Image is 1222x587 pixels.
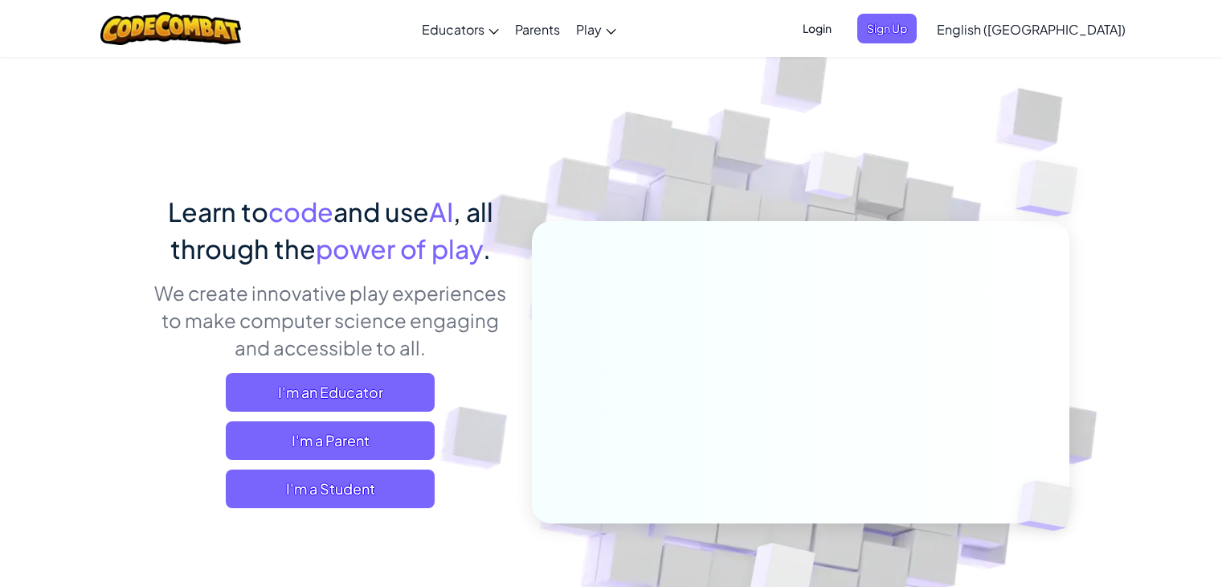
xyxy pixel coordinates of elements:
[929,7,1134,51] a: English ([GEOGRAPHIC_DATA])
[333,195,429,228] span: and use
[983,121,1122,257] img: Overlap cubes
[226,373,435,412] a: I'm an Educator
[429,195,453,228] span: AI
[414,7,507,51] a: Educators
[100,12,241,45] img: CodeCombat logo
[937,21,1126,38] span: English ([GEOGRAPHIC_DATA])
[990,447,1110,564] img: Overlap cubes
[576,21,602,38] span: Play
[226,470,435,508] button: I'm a Student
[153,279,508,361] p: We create innovative play experiences to make computer science engaging and accessible to all.
[483,232,491,265] span: .
[507,7,568,51] a: Parents
[268,195,333,228] span: code
[226,421,435,460] a: I'm a Parent
[793,14,841,43] button: Login
[857,14,917,43] button: Sign Up
[568,7,624,51] a: Play
[316,232,483,265] span: power of play
[168,195,268,228] span: Learn to
[422,21,484,38] span: Educators
[774,120,890,240] img: Overlap cubes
